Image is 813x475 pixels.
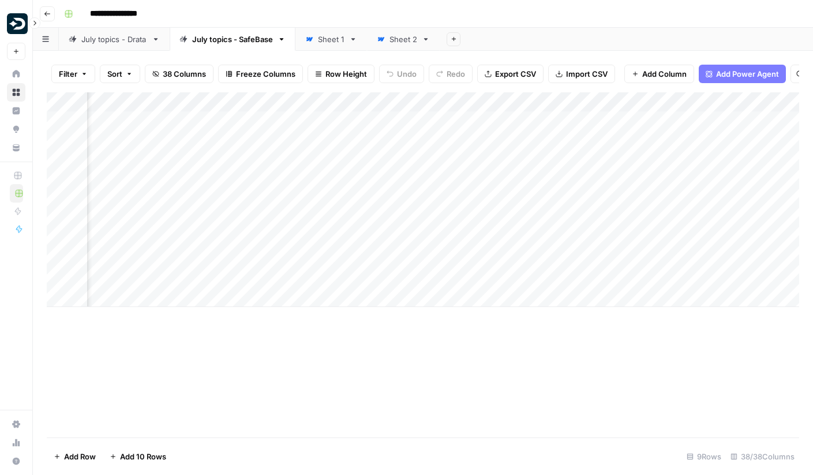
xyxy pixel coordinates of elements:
[318,33,344,45] div: Sheet 1
[726,447,799,466] div: 38/38 Columns
[447,68,465,80] span: Redo
[379,65,424,83] button: Undo
[192,33,273,45] div: July topics - SafeBase
[236,68,295,80] span: Freeze Columns
[59,28,170,51] a: July topics - Drata
[51,65,95,83] button: Filter
[7,83,25,102] a: Browse
[699,65,786,83] button: Add Power Agent
[100,65,140,83] button: Sort
[642,68,687,80] span: Add Column
[624,65,694,83] button: Add Column
[81,33,147,45] div: July topics - Drata
[107,68,122,80] span: Sort
[145,65,213,83] button: 38 Columns
[325,68,367,80] span: Row Height
[7,120,25,139] a: Opportunities
[397,68,417,80] span: Undo
[7,102,25,120] a: Insights
[716,68,779,80] span: Add Power Agent
[7,433,25,452] a: Usage
[59,68,77,80] span: Filter
[7,415,25,433] a: Settings
[7,13,28,34] img: Drata Logo
[7,9,25,38] button: Workspace: Drata
[308,65,374,83] button: Row Height
[64,451,96,462] span: Add Row
[367,28,440,51] a: Sheet 2
[47,447,103,466] button: Add Row
[429,65,473,83] button: Redo
[682,447,726,466] div: 9 Rows
[120,451,166,462] span: Add 10 Rows
[218,65,303,83] button: Freeze Columns
[566,68,608,80] span: Import CSV
[477,65,544,83] button: Export CSV
[170,28,295,51] a: July topics - SafeBase
[7,452,25,470] button: Help + Support
[295,28,367,51] a: Sheet 1
[103,447,173,466] button: Add 10 Rows
[548,65,615,83] button: Import CSV
[7,139,25,157] a: Your Data
[495,68,536,80] span: Export CSV
[389,33,417,45] div: Sheet 2
[163,68,206,80] span: 38 Columns
[7,65,25,83] a: Home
